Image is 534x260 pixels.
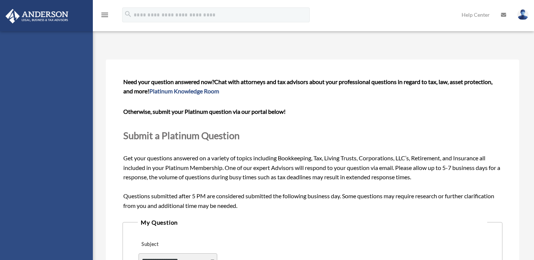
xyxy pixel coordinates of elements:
[123,130,240,141] span: Submit a Platinum Question
[124,10,132,18] i: search
[3,9,71,23] img: Anderson Advisors Platinum Portal
[123,78,502,209] span: Get your questions answered on a variety of topics including Bookkeeping, Tax, Living Trusts, Cor...
[100,10,109,19] i: menu
[123,78,492,95] span: Chat with attorneys and tax advisors about your professional questions in regard to tax, law, ass...
[517,9,528,20] img: User Pic
[138,217,487,228] legend: My Question
[123,78,214,85] span: Need your question answered now?
[100,13,109,19] a: menu
[139,240,209,250] label: Subject
[149,87,219,94] a: Platinum Knowledge Room
[123,108,286,115] b: Otherwise, submit your Platinum question via our portal below!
